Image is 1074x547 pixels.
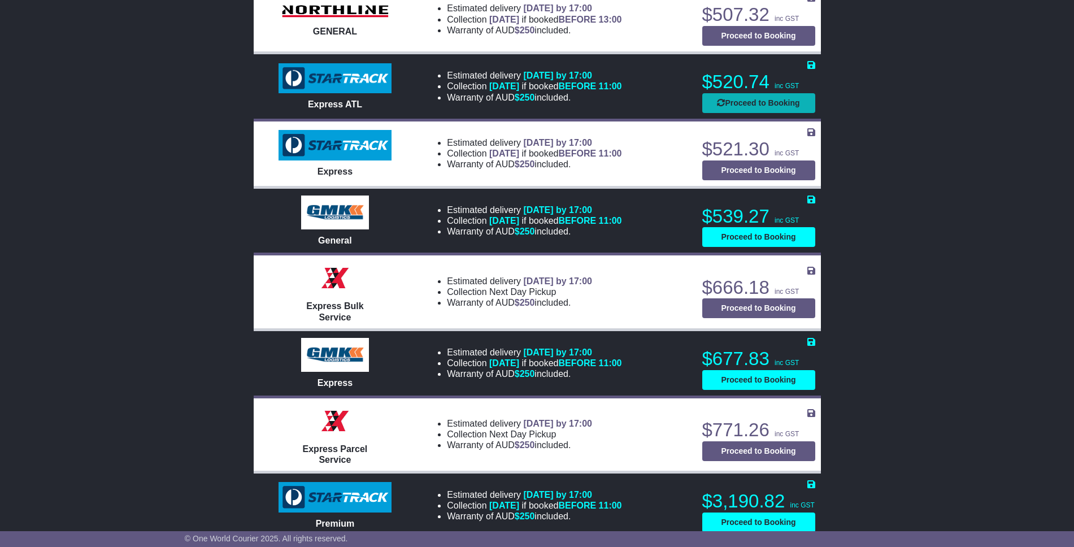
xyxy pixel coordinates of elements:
li: Estimated delivery [447,137,621,148]
span: © One World Courier 2025. All rights reserved. [185,534,348,543]
img: StarTrack: Express ATL [279,63,392,94]
span: [DATE] [489,358,519,368]
span: 11:00 [599,149,622,158]
span: 250 [520,227,535,236]
span: [DATE] by 17:00 [523,490,592,500]
span: $ [515,25,535,35]
li: Estimated delivery [447,3,621,14]
li: Warranty of AUD included. [447,92,621,103]
button: Proceed to Booking [702,298,815,318]
span: Express Bulk Service [306,301,363,322]
button: Proceed to Booking [702,93,815,113]
span: [DATE] by 17:00 [523,71,592,80]
button: Proceed to Booking [702,160,815,180]
img: logo_orange.svg [18,18,27,27]
span: Next Day Pickup [489,287,556,297]
span: inc GST [775,430,799,438]
span: [DATE] [489,81,519,91]
span: inc GST [775,82,799,90]
li: Warranty of AUD included. [447,511,621,522]
span: 250 [520,440,535,450]
img: Border Express: Express Bulk Service [318,261,352,295]
li: Warranty of AUD included. [447,297,592,308]
span: 250 [520,93,535,102]
li: Collection [447,500,621,511]
span: if booked [489,358,621,368]
span: 11:00 [599,81,622,91]
img: Border Express: Express Parcel Service [318,404,352,438]
li: Estimated delivery [447,205,621,215]
div: Keywords by Traffic [127,67,186,74]
span: BEFORE [558,149,596,158]
li: Estimated delivery [447,70,621,81]
span: 250 [520,369,535,379]
span: [DATE] [489,501,519,510]
li: Collection [447,215,621,226]
span: 250 [520,298,535,307]
span: inc GST [775,149,799,157]
span: [DATE] by 17:00 [523,3,592,13]
p: $507.32 [702,3,815,26]
li: Warranty of AUD included. [447,226,621,237]
span: $ [515,369,535,379]
img: StarTrack: Premium [279,482,392,513]
span: inc GST [775,216,799,224]
span: inc GST [775,15,799,23]
span: $ [515,93,535,102]
p: $539.27 [702,205,815,228]
span: BEFORE [558,15,596,24]
span: General [318,236,352,245]
span: $ [515,227,535,236]
span: 250 [520,25,535,35]
span: if booked [489,15,621,24]
span: GENERAL [313,27,357,36]
li: Collection [447,358,621,368]
img: StarTrack: Express [279,130,392,160]
li: Collection [447,286,592,297]
p: $771.26 [702,419,815,441]
span: 250 [520,159,535,169]
button: Proceed to Booking [702,370,815,390]
img: GMK Logistics: Express [301,338,369,372]
span: inc GST [775,288,799,296]
p: $3,190.82 [702,490,815,513]
button: Proceed to Booking [702,26,815,46]
span: $ [515,159,535,169]
span: if booked [489,149,621,158]
span: [DATE] by 17:00 [523,348,592,357]
li: Collection [447,148,621,159]
div: v 4.0.24 [32,18,55,27]
span: 11:00 [599,501,622,510]
span: Premium [316,519,354,528]
span: [DATE] by 17:00 [523,205,592,215]
p: $521.30 [702,138,815,160]
button: Proceed to Booking [702,227,815,247]
span: [DATE] by 17:00 [523,419,592,428]
span: $ [515,511,535,521]
span: BEFORE [558,358,596,368]
button: Proceed to Booking [702,441,815,461]
li: Collection [447,429,592,440]
span: Express ATL [308,99,362,109]
span: [DATE] by 17:00 [523,276,592,286]
li: Collection [447,81,621,92]
img: GMK Logistics: General [301,196,369,229]
span: if booked [489,81,621,91]
span: 250 [520,511,535,521]
img: Northline Distribution: GENERAL [279,2,392,21]
span: 11:00 [599,358,622,368]
span: [DATE] by 17:00 [523,138,592,147]
span: Express [318,167,353,176]
p: $520.74 [702,71,815,93]
span: [DATE] [489,149,519,158]
span: if booked [489,216,621,225]
span: if booked [489,501,621,510]
span: 11:00 [599,216,622,225]
li: Estimated delivery [447,347,621,358]
span: Express [318,378,353,388]
p: $677.83 [702,348,815,370]
img: tab_keywords_by_traffic_grey.svg [114,66,123,75]
li: Estimated delivery [447,276,592,286]
span: Express Parcel Service [303,444,368,464]
p: $666.18 [702,276,815,299]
